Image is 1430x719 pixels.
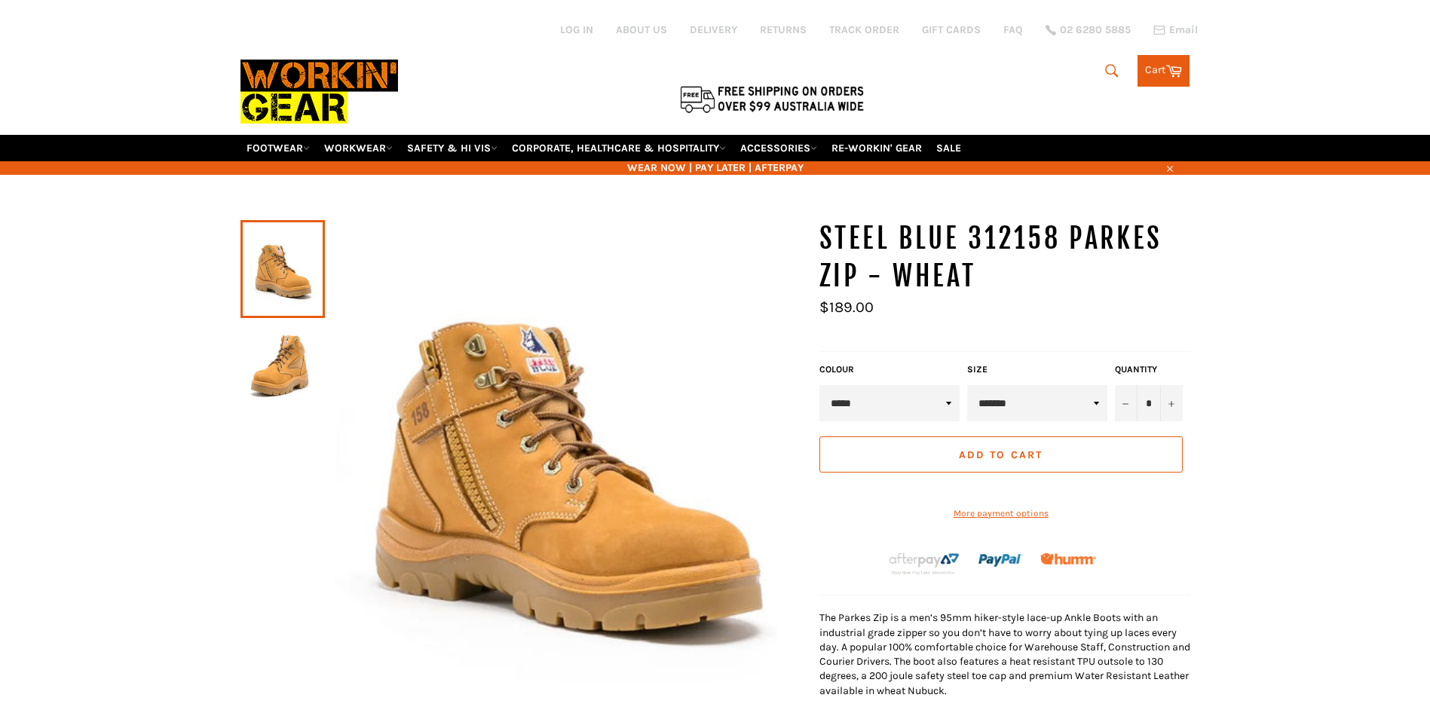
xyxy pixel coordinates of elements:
label: COLOUR [819,363,960,376]
a: RETURNS [760,23,807,37]
img: Workin Gear leaders in Workwear, Safety Boots, PPE, Uniforms. Australia's No.1 in Workwear [240,49,398,134]
a: Cart [1138,55,1190,87]
span: 02 6280 5885 [1060,25,1131,35]
span: WEAR NOW | PAY LATER | AFTERPAY [240,161,1190,175]
button: Increase item quantity by one [1160,385,1183,421]
a: FAQ [1003,23,1023,37]
a: FOOTWEAR [240,135,316,161]
a: Email [1153,24,1198,36]
label: Quantity [1115,363,1183,376]
span: Email [1169,25,1198,35]
a: WORKWEAR [318,135,399,161]
a: ABOUT US [616,23,667,37]
a: RE-WORKIN' GEAR [825,135,928,161]
a: DELIVERY [690,23,737,37]
h1: STEEL BLUE 312158 Parkes Zip - Wheat [819,220,1190,295]
a: ACCESSORIES [734,135,823,161]
img: STEEL BLUE 312158 Parkes Zip - Wheat - Workin' Gear [325,220,804,711]
img: Humm_core_logo_RGB-01_300x60px_small_195d8312-4386-4de7-b182-0ef9b6303a37.png [1040,553,1096,564]
a: SALE [930,135,967,161]
span: Add to Cart [959,448,1043,461]
a: GIFT CARDS [922,23,981,37]
label: Size [967,363,1107,376]
button: Add to Cart [819,436,1183,473]
a: More payment options [819,507,1183,520]
img: Afterpay-Logo-on-dark-bg_large.png [887,551,961,577]
span: The Parkes Zip is a men’s 95mm hiker-style lace-up Ankle Boots with an industrial grade zipper so... [819,611,1190,696]
img: Flat $9.95 shipping Australia wide [678,83,866,115]
img: STEEL BLUE 312158 Parkes Zip - Wheat - Workin' Gear [248,326,317,408]
a: 02 6280 5885 [1046,25,1131,35]
span: $189.00 [819,298,874,316]
a: Log in [560,23,593,36]
a: SAFETY & HI VIS [401,135,504,161]
img: paypal.png [978,538,1023,583]
button: Reduce item quantity by one [1115,385,1138,421]
a: CORPORATE, HEALTHCARE & HOSPITALITY [506,135,732,161]
a: TRACK ORDER [829,23,899,37]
